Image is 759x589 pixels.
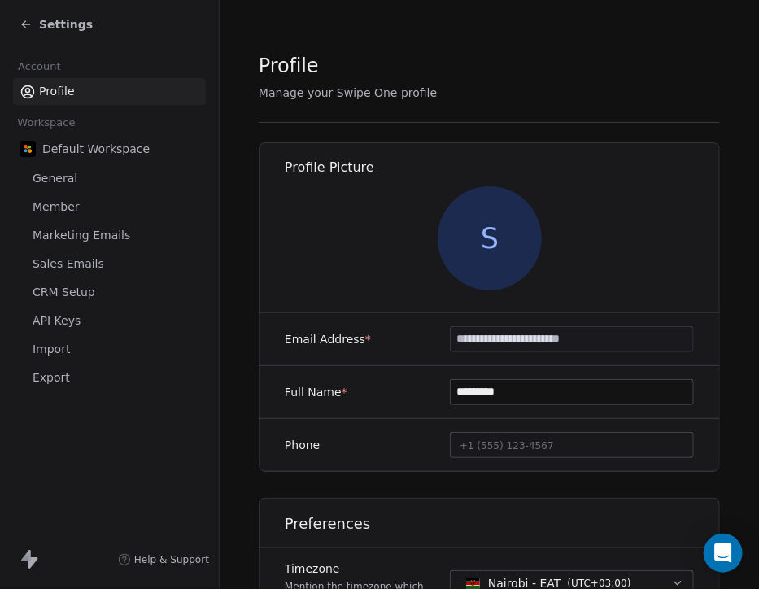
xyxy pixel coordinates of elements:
span: Import [33,341,70,358]
label: Timezone [285,561,440,577]
a: General [13,165,206,192]
span: Export [33,369,70,386]
a: Export [13,364,206,391]
h1: Preferences [285,514,721,534]
a: Marketing Emails [13,222,206,249]
span: Settings [39,16,93,33]
h1: Profile Picture [285,159,721,177]
span: API Keys [33,312,81,329]
img: m365grouplogo.png [20,141,36,157]
span: CRM Setup [33,284,95,301]
label: Phone [285,437,320,453]
span: Profile [39,83,75,100]
a: Import [13,336,206,363]
a: Settings [20,16,93,33]
span: General [33,170,77,187]
a: Sales Emails [13,251,206,277]
a: Help & Support [118,553,209,566]
a: Member [13,194,206,220]
a: Profile [13,78,206,105]
span: Default Workspace [42,141,150,157]
span: Member [33,199,80,216]
label: Full Name [285,384,347,400]
span: Workspace [11,111,82,135]
button: +1 (555) 123-4567 [450,432,694,458]
span: Account [11,55,68,79]
a: API Keys [13,308,206,334]
span: S [438,186,542,290]
div: Open Intercom Messenger [704,534,743,573]
span: Manage your Swipe One profile [259,86,437,99]
a: CRM Setup [13,279,206,306]
label: Email Address [285,331,371,347]
span: Help & Support [134,553,209,566]
span: +1 (555) 123-4567 [460,440,554,452]
span: Marketing Emails [33,227,130,244]
span: Sales Emails [33,255,104,273]
span: Profile [259,54,319,78]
